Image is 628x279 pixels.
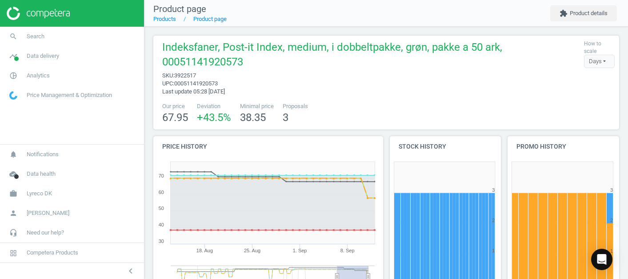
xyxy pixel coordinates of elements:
[27,72,50,80] span: Analytics
[27,209,69,217] span: [PERSON_NAME]
[159,190,164,195] text: 60
[240,102,274,110] span: Minimal price
[5,146,22,163] i: notifications
[162,72,174,79] span: sku :
[492,187,495,193] text: 3
[591,249,612,270] div: Open Intercom Messenger
[5,48,22,65] i: timeline
[159,239,164,244] text: 30
[159,206,164,211] text: 50
[5,205,22,222] i: person
[584,55,615,68] div: Days
[5,166,22,182] i: cloud_done
[27,249,78,257] span: Competera Products
[197,102,231,110] span: Deviation
[153,136,383,157] h4: Price history
[162,80,174,87] span: upc :
[283,111,288,124] span: 3
[27,150,59,158] span: Notifications
[9,91,17,100] img: wGWNvw8QSZomAAAAABJRU5ErkJggg==
[193,16,227,22] a: Product page
[550,5,617,21] button: extensionProduct details
[340,248,355,253] tspan: 8. Sep
[610,187,613,193] text: 3
[162,111,188,124] span: 67.95
[584,40,615,55] label: How to scale
[153,16,176,22] a: Products
[196,248,213,253] tspan: 18. Aug
[162,40,580,72] span: Indeksfaner, Post-it Index, medium, i dobbeltpakke, grøn, pakke a 50 ark, 00051141920573
[610,218,613,223] text: 2
[492,218,495,223] text: 2
[120,265,142,277] button: chevron_left
[560,9,568,17] i: extension
[27,32,44,40] span: Search
[390,136,501,157] h4: Stock history
[159,222,164,227] text: 40
[5,67,22,84] i: pie_chart_outlined
[610,248,613,254] text: 1
[244,248,260,253] tspan: 25. Aug
[162,102,188,110] span: Our price
[125,266,136,276] i: chevron_left
[5,28,22,45] i: search
[27,52,59,60] span: Data delivery
[174,80,218,87] span: 00051141920573
[5,185,22,202] i: work
[27,170,56,178] span: Data health
[508,136,619,157] h4: Promo history
[153,4,206,14] span: Product page
[159,173,164,178] text: 70
[162,88,225,95] span: Last update 05:28 [DATE]
[7,7,70,20] img: ajHJNr6hYgQAAAAASUVORK5CYII=
[293,248,307,253] tspan: 1. Sep
[174,72,196,79] span: 3922517
[240,111,266,124] span: 38.35
[283,102,308,110] span: Proposals
[5,224,22,241] i: headset_mic
[492,248,495,254] text: 1
[27,190,52,198] span: Lyreco DK
[197,111,231,124] span: +43.5 %
[27,229,64,237] span: Need our help?
[27,91,112,99] span: Price Management & Optimization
